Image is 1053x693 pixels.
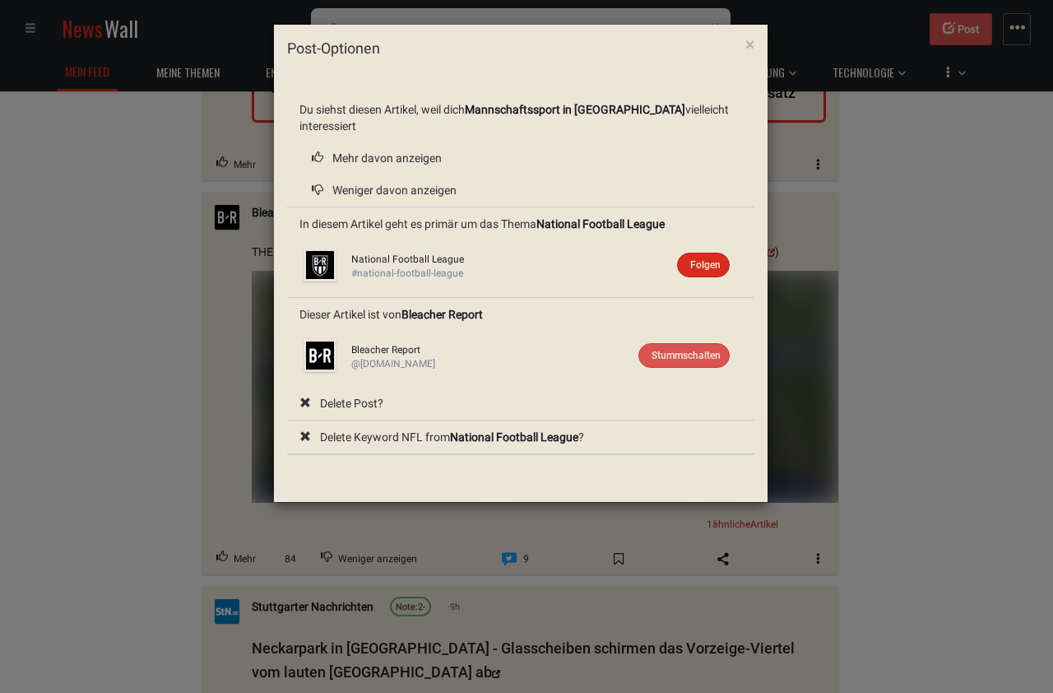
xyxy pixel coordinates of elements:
[450,430,578,444] a: National Football League
[287,421,754,455] li: Delete Keyword NFL from ?
[401,308,483,321] a: Bleacher Report
[733,24,767,66] button: Close
[351,357,730,371] div: @[DOMAIN_NAME]
[652,350,721,361] span: Stummschalten
[287,207,754,299] li: In diesem Artikel geht es primär um das Thema
[287,387,754,421] li: Delete Post?
[304,339,336,372] img: Profilbild von Bleacher Report
[287,93,754,142] li: Du siehst diesen Artikel, weil dich vielleicht interessiert
[287,142,754,174] li: Mehr davon anzeigen
[287,174,754,208] li: Weniger davon anzeigen
[287,38,754,59] h4: Post-Optionen
[351,267,730,281] div: #national-football-league
[465,103,685,116] a: Mannschaftssport in [GEOGRAPHIC_DATA]
[304,249,336,281] img: Profilbild von National Football League
[351,344,420,356] a: Bleacher Report
[351,253,464,265] a: National Football League
[287,298,754,388] li: Dieser Artikel ist von
[536,217,665,230] a: National Football League
[690,259,721,271] span: Folgen
[745,35,754,54] span: ×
